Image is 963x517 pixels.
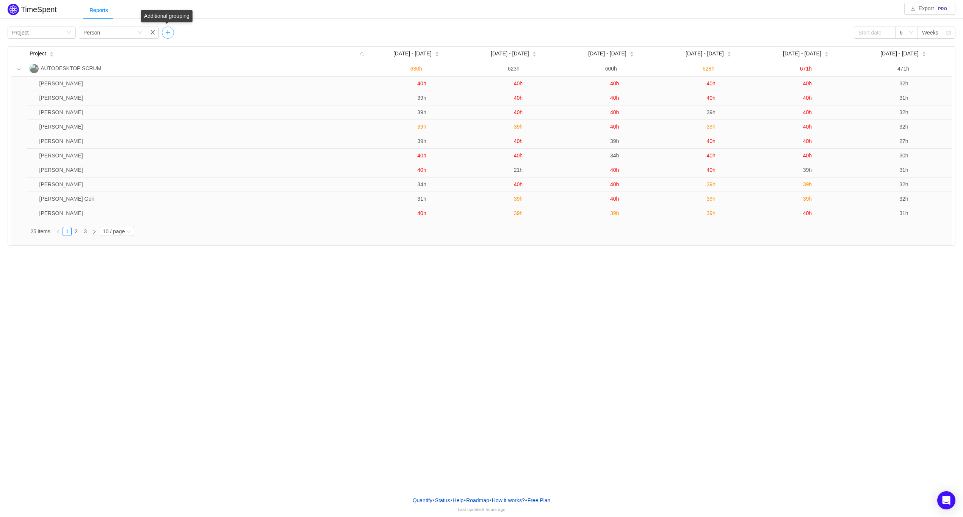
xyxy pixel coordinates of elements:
div: 6 [900,27,903,38]
div: Additional grouping [141,10,193,22]
button: icon: close [147,27,159,39]
span: • [433,497,435,503]
td: Philip Holm Svendsen [36,178,374,192]
li: 1 [63,227,72,236]
i: icon: caret-down [629,53,634,56]
span: 30h [899,152,908,159]
span: 600h [605,66,617,72]
div: Sort [49,50,54,56]
button: icon: downloadExportPRO [904,3,955,15]
span: 27h [899,138,908,144]
li: 25 items [30,227,50,236]
div: Sort [629,50,634,56]
i: icon: caret-down [532,53,536,56]
span: 40h [417,210,426,216]
li: Next Page [90,227,99,236]
div: Sort [532,50,537,56]
span: 39h [803,181,812,187]
span: 40h [706,95,715,101]
span: 40h [514,95,523,101]
span: 40h [417,167,426,173]
li: Previous Page [53,227,63,236]
span: 40h [610,109,619,115]
i: icon: caret-up [435,51,439,53]
div: Reports [83,2,114,19]
span: AUTODESKTOP SCRUM [41,65,101,71]
li: 2 [72,227,81,236]
i: icon: caret-down [824,53,828,56]
span: 40h [706,138,715,144]
span: 9 hours ago [482,507,506,512]
span: 32h [899,109,908,115]
button: icon: plus [162,27,174,39]
td: Benjamin Jensen [36,91,374,105]
span: [DATE] - [DATE] [491,50,529,58]
span: 39h [706,109,715,115]
i: icon: down [17,67,21,71]
div: Sort [824,50,829,56]
span: 39h [706,196,715,202]
span: • [525,497,527,503]
span: 40h [706,80,715,86]
input: Start date [854,27,896,39]
span: 40h [610,181,619,187]
span: 39h [706,210,715,216]
a: Roadmap [466,495,490,506]
span: 32h [899,181,908,187]
span: 39h [417,124,426,130]
span: 40h [610,95,619,101]
span: 40h [514,152,523,159]
span: 40h [803,138,812,144]
i: icon: left [56,229,60,234]
i: icon: caret-up [49,51,53,53]
h2: TimeSpent [21,5,57,14]
span: 39h [610,210,619,216]
span: 39h [803,167,812,173]
span: 40h [417,80,426,86]
span: 39h [417,138,426,144]
span: 39h [514,196,523,202]
span: [DATE] - [DATE] [686,50,724,58]
div: Sort [435,50,439,56]
div: Sort [727,50,731,56]
span: 21h [514,167,523,173]
div: Weeks [922,27,938,38]
i: icon: calendar [946,30,951,36]
i: icon: search [357,47,368,61]
a: Status [435,495,451,506]
span: 40h [514,181,523,187]
span: 40h [610,167,619,173]
i: icon: caret-down [435,53,439,56]
i: icon: caret-up [922,51,926,53]
span: 471h [897,66,909,72]
a: Quantify [412,495,433,506]
i: icon: down [67,30,71,36]
button: Free Plan [527,495,551,506]
i: icon: caret-up [629,51,634,53]
span: 40h [706,167,715,173]
td: Alexander Obel Tyllesen [36,77,374,91]
span: 31h [417,196,426,202]
li: 3 [81,227,90,236]
span: 39h [610,138,619,144]
div: 10 / page [103,227,125,236]
span: 40h [610,124,619,130]
td: Helle Hansen [36,120,374,134]
span: 40h [610,80,619,86]
span: 40h [610,196,619,202]
span: 40h [706,152,715,159]
span: 34h [610,152,619,159]
td: Morten Neesgaard [36,134,374,149]
i: icon: caret-down [922,53,926,56]
i: icon: right [92,229,97,234]
span: [DATE] - [DATE] [783,50,821,58]
span: [DATE] - [DATE] [880,50,919,58]
span: 40h [417,152,426,159]
span: 40h [514,80,523,86]
span: 40h [803,210,812,216]
span: 40h [803,109,812,115]
span: 31h [899,167,908,173]
a: 1 [63,227,71,236]
i: icon: caret-down [727,53,731,56]
span: 671h [800,66,812,72]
